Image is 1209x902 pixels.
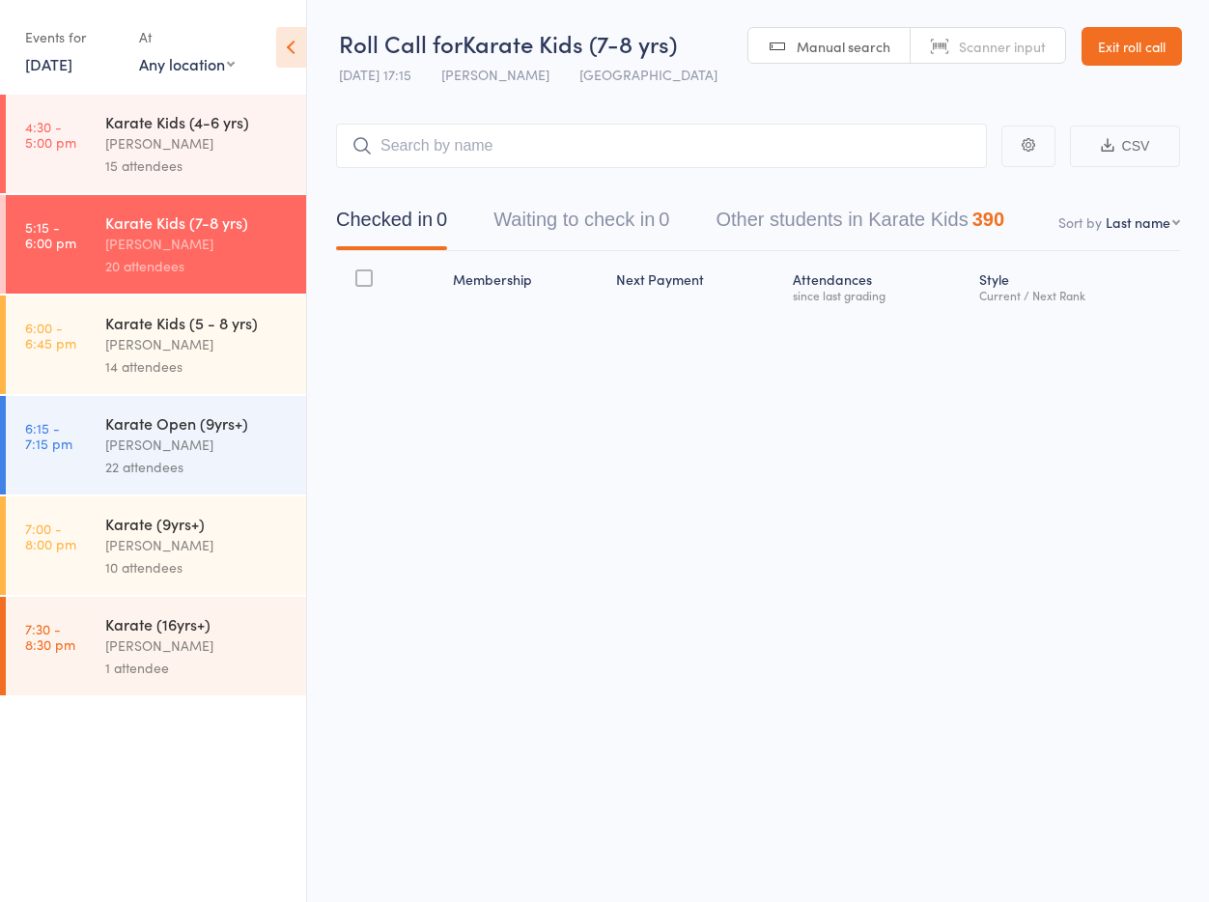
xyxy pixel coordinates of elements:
a: 6:15 -7:15 pmKarate Open (9yrs+)[PERSON_NAME]22 attendees [6,396,306,494]
span: [DATE] 17:15 [339,65,411,84]
time: 6:00 - 6:45 pm [25,320,76,351]
div: Membership [445,260,607,311]
div: [PERSON_NAME] [105,333,290,355]
div: [PERSON_NAME] [105,132,290,155]
button: Other students in Karate Kids390 [716,199,1004,250]
a: 4:30 -5:00 pmKarate Kids (4-6 yrs)[PERSON_NAME]15 attendees [6,95,306,193]
div: 15 attendees [105,155,290,177]
div: [PERSON_NAME] [105,233,290,255]
span: Roll Call for [339,27,463,59]
input: Search by name [336,124,987,168]
time: 6:15 - 7:15 pm [25,420,72,451]
time: 7:30 - 8:30 pm [25,621,75,652]
div: [PERSON_NAME] [105,434,290,456]
a: [DATE] [25,53,72,74]
div: At [139,21,235,53]
div: Karate Kids (5 - 8 yrs) [105,312,290,333]
div: Current / Next Rank [979,289,1172,301]
span: [PERSON_NAME] [441,65,549,84]
span: Karate Kids (7-8 yrs) [463,27,677,59]
time: 4:30 - 5:00 pm [25,119,76,150]
div: 1 attendee [105,657,290,679]
button: Waiting to check in0 [493,199,669,250]
div: Atten­dances [785,260,970,311]
div: 0 [659,209,669,230]
a: 7:00 -8:00 pmKarate (9yrs+)[PERSON_NAME]10 attendees [6,496,306,595]
div: [PERSON_NAME] [105,534,290,556]
div: since last grading [793,289,963,301]
a: 5:15 -6:00 pmKarate Kids (7-8 yrs)[PERSON_NAME]20 attendees [6,195,306,294]
div: Karate (9yrs+) [105,513,290,534]
div: 0 [436,209,447,230]
span: Manual search [797,37,890,56]
div: Events for [25,21,120,53]
div: 14 attendees [105,355,290,378]
div: [PERSON_NAME] [105,634,290,657]
a: 7:30 -8:30 pmKarate (16yrs+)[PERSON_NAME]1 attendee [6,597,306,695]
button: CSV [1070,126,1180,167]
div: Next Payment [608,260,786,311]
a: Exit roll call [1082,27,1182,66]
div: Any location [139,53,235,74]
button: Checked in0 [336,199,447,250]
div: Style [971,260,1180,311]
label: Sort by [1058,212,1102,232]
div: 10 attendees [105,556,290,578]
a: 6:00 -6:45 pmKarate Kids (5 - 8 yrs)[PERSON_NAME]14 attendees [6,296,306,394]
div: Karate (16yrs+) [105,613,290,634]
div: Karate Open (9yrs+) [105,412,290,434]
time: 7:00 - 8:00 pm [25,521,76,551]
div: Karate Kids (7-8 yrs) [105,211,290,233]
span: Scanner input [959,37,1046,56]
div: Last name [1106,212,1170,232]
time: 5:15 - 6:00 pm [25,219,76,250]
div: 390 [972,209,1004,230]
span: [GEOGRAPHIC_DATA] [579,65,717,84]
div: Karate Kids (4-6 yrs) [105,111,290,132]
div: 20 attendees [105,255,290,277]
div: 22 attendees [105,456,290,478]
